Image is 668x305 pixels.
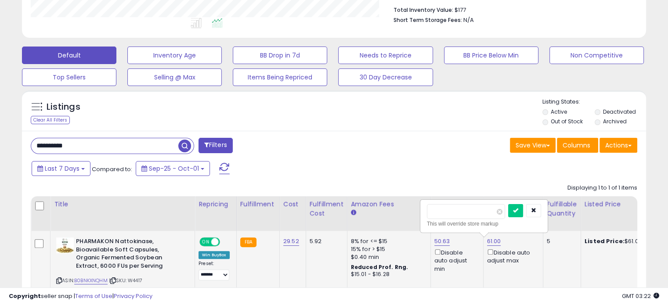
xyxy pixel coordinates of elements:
[219,238,233,246] span: OFF
[199,251,230,259] div: Win BuyBox
[54,200,191,209] div: Title
[394,16,462,24] b: Short Term Storage Fees:
[351,253,424,261] div: $0.40 min
[547,237,574,245] div: 5
[434,237,450,246] a: 50.63
[149,164,199,173] span: Sep-25 - Oct-01
[351,237,424,245] div: 8% for <= $15
[394,4,631,14] li: $177
[585,237,657,245] div: $61.00
[9,292,152,301] div: seller snap | |
[427,219,541,228] div: This will override store markup
[351,245,424,253] div: 15% for > $15
[233,68,327,86] button: Items Being Repriced
[199,200,233,209] div: Repricing
[599,138,637,153] button: Actions
[563,141,590,150] span: Columns
[351,263,408,271] b: Reduced Prof. Rng.
[31,116,70,124] div: Clear All Filters
[199,261,230,280] div: Preset:
[351,200,427,209] div: Amazon Fees
[487,248,536,265] div: Disable auto adjust max
[32,161,90,176] button: Last 7 Days
[585,200,661,209] div: Listed Price
[136,161,210,176] button: Sep-25 - Oct-01
[109,277,142,284] span: | SKU: W4417
[351,271,424,278] div: $15.01 - $16.28
[92,165,132,173] span: Compared to:
[310,237,340,245] div: 5.92
[557,138,598,153] button: Columns
[338,68,433,86] button: 30 Day Decrease
[22,47,116,64] button: Default
[551,118,583,125] label: Out of Stock
[9,292,41,300] strong: Copyright
[394,6,453,14] b: Total Inventory Value:
[240,237,256,247] small: FBA
[585,237,625,245] b: Listed Price:
[551,108,567,115] label: Active
[603,108,636,115] label: Deactivated
[45,164,79,173] span: Last 7 Days
[510,138,556,153] button: Save View
[240,200,276,209] div: Fulfillment
[547,200,577,218] div: Fulfillable Quantity
[75,292,112,300] a: Terms of Use
[199,138,233,153] button: Filters
[542,98,646,106] p: Listing States:
[127,47,222,64] button: Inventory Age
[434,248,477,273] div: Disable auto adjust min
[310,200,343,218] div: Fulfillment Cost
[487,237,501,246] a: 61.00
[338,47,433,64] button: Needs to Reprice
[283,237,299,246] a: 29.52
[549,47,644,64] button: Non Competitive
[351,209,356,217] small: Amazon Fees.
[622,292,659,300] span: 2025-10-10 03:22 GMT
[127,68,222,86] button: Selling @ Max
[47,101,80,113] h5: Listings
[200,238,211,246] span: ON
[444,47,538,64] button: BB Price Below Min
[74,277,108,284] a: B0BNKXNQHM
[233,47,327,64] button: BB Drop in 7d
[603,118,626,125] label: Archived
[283,200,302,209] div: Cost
[463,16,474,24] span: N/A
[22,68,116,86] button: Top Sellers
[114,292,152,300] a: Privacy Policy
[567,184,637,192] div: Displaying 1 to 1 of 1 items
[56,237,74,253] img: 41kcBaToZpL._SL40_.jpg
[76,237,183,272] b: PHARMAKON Nattokinase, Bioavailable Soft Capsules, Organic Fermented Soybean Extract, 6000 FUs pe...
